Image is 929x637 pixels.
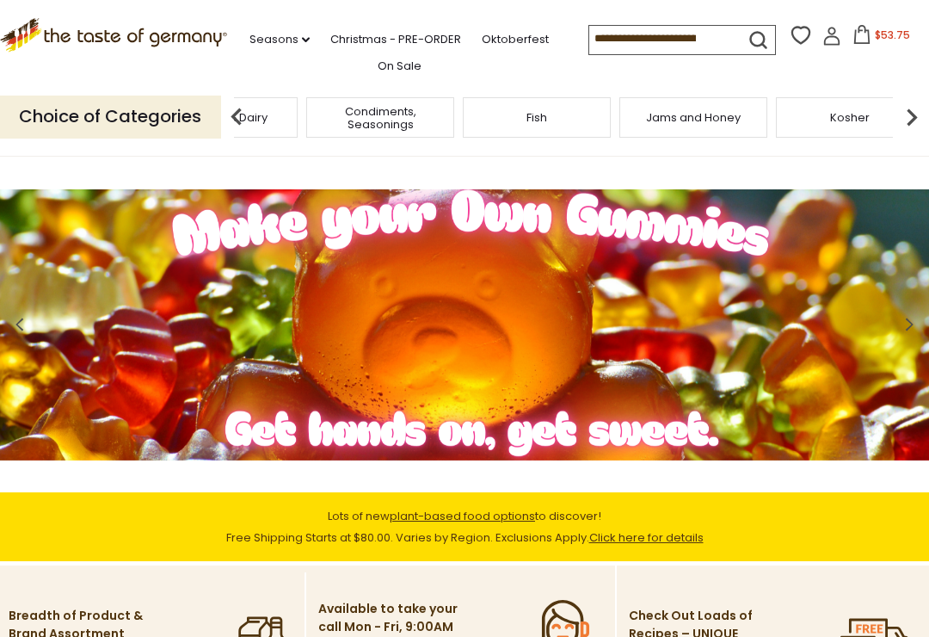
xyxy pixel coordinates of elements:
a: plant-based food options [390,508,535,524]
a: Jams and Honey [646,111,741,124]
a: Kosher [830,111,870,124]
a: On Sale [378,57,421,76]
a: Click here for details [589,529,704,546]
a: Seasons [249,30,310,49]
a: Condiments, Seasonings [311,105,449,131]
a: Fish [526,111,547,124]
button: $53.75 [845,25,918,51]
a: Oktoberfest [482,30,549,49]
img: previous arrow [219,100,254,134]
a: Christmas - PRE-ORDER [330,30,461,49]
a: Cheese & Dairy [181,111,268,124]
span: $53.75 [875,28,910,42]
img: next arrow [895,100,929,134]
span: Lots of new to discover! Free Shipping Starts at $80.00. Varies by Region. Exclusions Apply. [226,508,704,546]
